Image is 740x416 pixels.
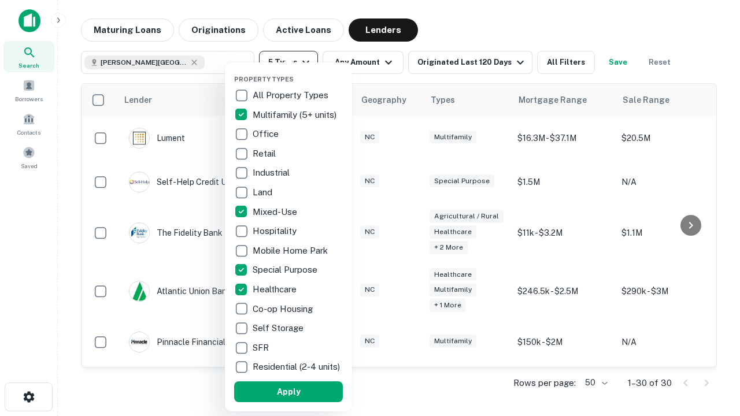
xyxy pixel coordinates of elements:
[253,263,320,277] p: Special Purpose
[682,324,740,379] iframe: Chat Widget
[253,127,281,141] p: Office
[253,185,275,199] p: Land
[253,321,306,335] p: Self Storage
[234,76,294,83] span: Property Types
[253,283,299,296] p: Healthcare
[253,205,299,219] p: Mixed-Use
[253,88,331,102] p: All Property Types
[253,302,315,316] p: Co-op Housing
[253,108,339,122] p: Multifamily (5+ units)
[253,147,278,161] p: Retail
[234,381,343,402] button: Apply
[253,166,292,180] p: Industrial
[253,360,342,374] p: Residential (2-4 units)
[253,341,271,355] p: SFR
[253,224,299,238] p: Hospitality
[253,244,330,258] p: Mobile Home Park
